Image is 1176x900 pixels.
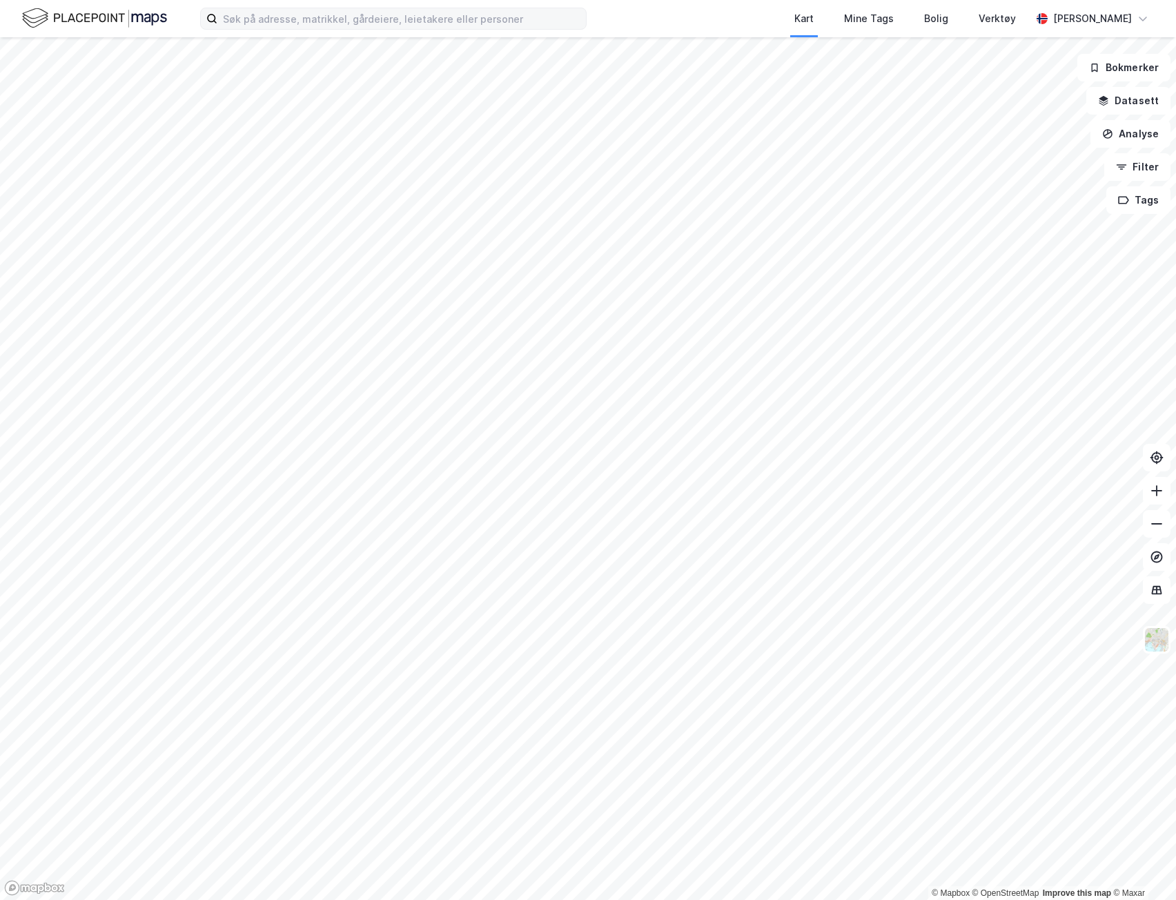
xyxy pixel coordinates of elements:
input: Søk på adresse, matrikkel, gårdeiere, leietakere eller personer [217,8,586,29]
iframe: Chat Widget [1107,834,1176,900]
div: Verktøy [979,10,1016,27]
div: Bolig [924,10,948,27]
div: [PERSON_NAME] [1053,10,1132,27]
img: logo.f888ab2527a4732fd821a326f86c7f29.svg [22,6,167,30]
div: Kontrollprogram for chat [1107,834,1176,900]
div: Mine Tags [844,10,894,27]
div: Kart [794,10,814,27]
